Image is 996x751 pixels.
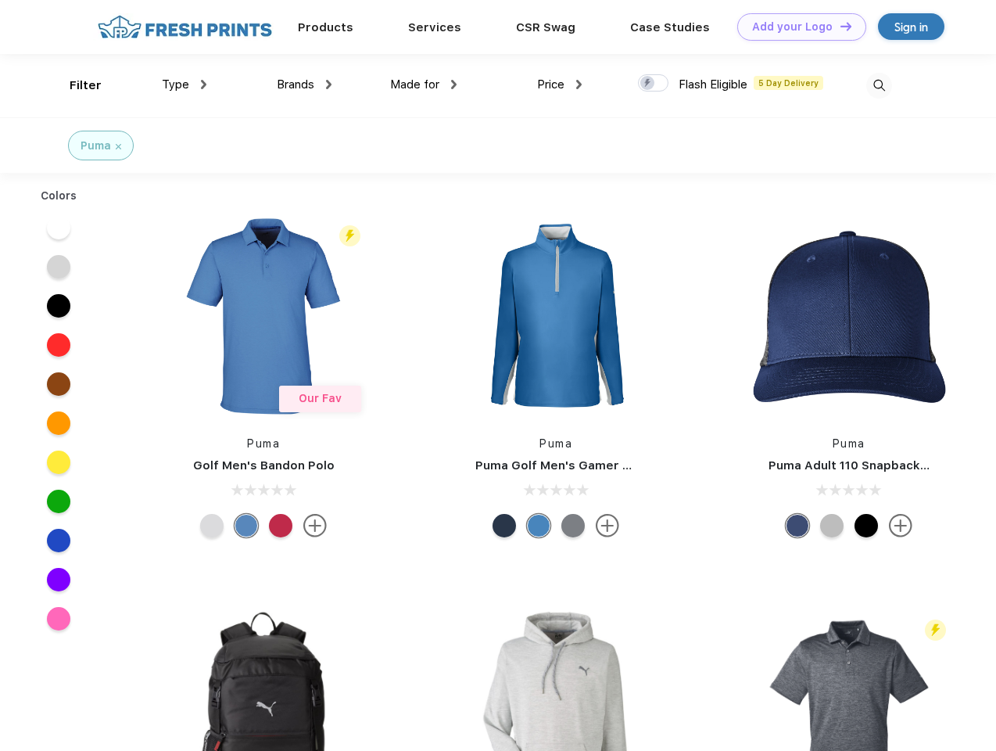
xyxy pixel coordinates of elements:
div: High Rise [200,514,224,537]
img: desktop_search.svg [866,73,892,99]
a: Puma [833,437,865,450]
img: fo%20logo%202.webp [93,13,277,41]
img: dropdown.png [576,80,582,89]
div: Quiet Shade [561,514,585,537]
span: 5 Day Delivery [754,76,823,90]
div: Bright Cobalt [527,514,550,537]
div: Add your Logo [752,20,833,34]
div: Peacoat Qut Shd [786,514,809,537]
a: Puma [539,437,572,450]
div: Ski Patrol [269,514,292,537]
a: Products [298,20,353,34]
span: Type [162,77,189,92]
a: Golf Men's Bandon Polo [193,458,335,473]
a: Puma Golf Men's Gamer Golf Quarter-Zip [475,458,722,473]
a: Services [408,20,461,34]
img: func=resize&h=266 [159,212,367,420]
a: CSR Swag [516,20,575,34]
img: filter_cancel.svg [116,144,121,149]
div: Lake Blue [235,514,258,537]
img: dropdown.png [451,80,457,89]
a: Puma [247,437,280,450]
div: Navy Blazer [493,514,516,537]
div: Puma [81,138,111,154]
img: func=resize&h=266 [452,212,660,420]
img: more.svg [596,514,619,537]
img: DT [840,22,851,31]
div: Pma Blk Pma Blk [854,514,878,537]
img: flash_active_toggle.svg [339,225,360,246]
img: dropdown.png [326,80,331,89]
span: Brands [277,77,314,92]
div: Filter [70,77,102,95]
span: Price [537,77,564,92]
div: Sign in [894,18,928,36]
img: more.svg [303,514,327,537]
img: func=resize&h=266 [745,212,953,420]
img: flash_active_toggle.svg [925,620,946,641]
span: Made for [390,77,439,92]
div: Colors [29,188,89,204]
img: dropdown.png [201,80,206,89]
a: Sign in [878,13,944,40]
div: Quarry with Brt Whit [820,514,844,537]
span: Our Fav [299,392,342,404]
img: more.svg [889,514,912,537]
span: Flash Eligible [679,77,747,92]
